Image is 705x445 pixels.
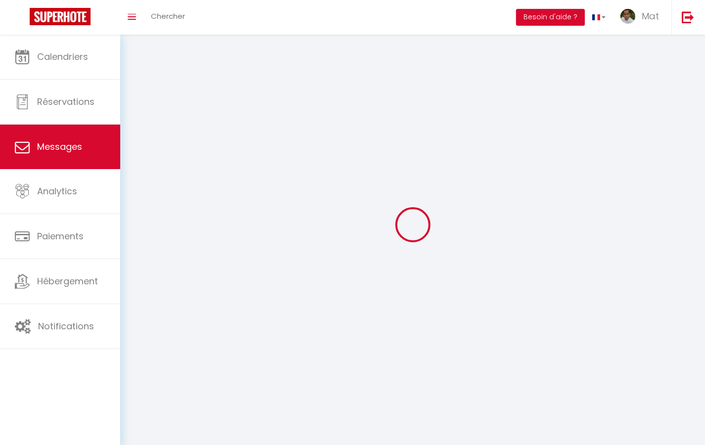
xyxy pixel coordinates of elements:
img: logout [682,11,694,23]
img: Super Booking [30,8,91,25]
span: Chercher [151,11,185,21]
span: Hébergement [37,275,98,287]
span: Calendriers [37,50,88,63]
span: Mat [642,10,659,22]
span: Réservations [37,95,94,108]
span: Messages [37,140,82,153]
span: Notifications [38,320,94,332]
button: Besoin d'aide ? [516,9,585,26]
span: Analytics [37,185,77,197]
img: ... [620,9,635,24]
button: Ouvrir le widget de chat LiveChat [8,4,38,34]
span: Paiements [37,230,84,242]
